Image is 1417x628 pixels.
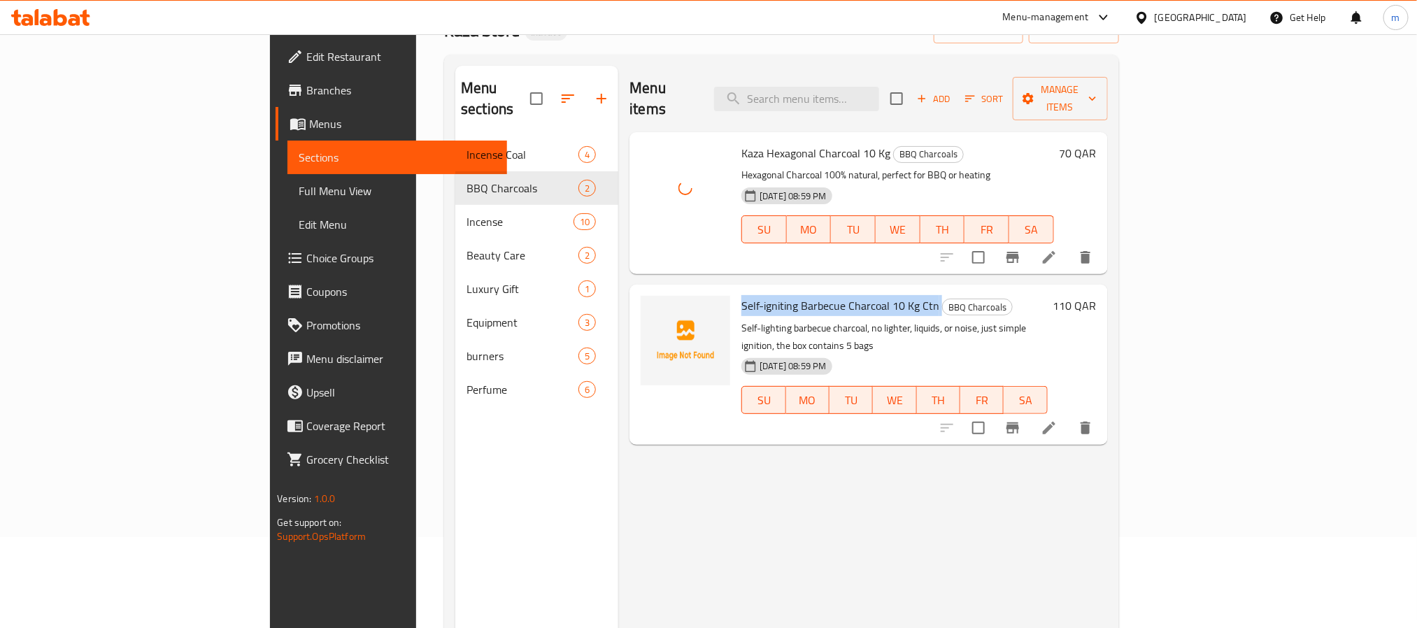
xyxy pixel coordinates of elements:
[792,390,824,411] span: MO
[467,180,578,197] span: BBQ Charcoals
[911,88,956,110] span: Add item
[467,247,578,264] div: Beauty Care
[287,208,506,241] a: Edit Menu
[835,390,867,411] span: TU
[915,91,953,107] span: Add
[945,22,1012,39] span: import
[276,241,506,275] a: Choice Groups
[287,174,506,208] a: Full Menu View
[923,390,955,411] span: TH
[926,220,960,240] span: TH
[943,299,1012,315] span: BBQ Charcoals
[306,82,495,99] span: Branches
[960,386,1004,414] button: FR
[579,283,595,296] span: 1
[522,84,551,113] span: Select all sections
[306,350,495,367] span: Menu disclaimer
[467,146,578,163] span: Incense Coal
[970,220,1004,240] span: FR
[714,87,879,111] input: search
[754,190,832,203] span: [DATE] 08:59 PM
[1003,9,1089,26] div: Menu-management
[455,138,618,171] div: Incense Coal4
[455,306,618,339] div: Equipment3
[276,308,506,342] a: Promotions
[956,88,1013,110] span: Sort items
[836,220,870,240] span: TU
[467,381,578,398] span: Perfume
[585,82,618,115] button: Add section
[276,443,506,476] a: Grocery Checklist
[894,146,963,162] span: BBQ Charcoals
[467,213,574,230] div: Incense
[579,182,595,195] span: 2
[574,213,596,230] div: items
[1004,386,1047,414] button: SA
[579,249,595,262] span: 2
[574,215,595,229] span: 10
[551,82,585,115] span: Sort sections
[741,386,785,414] button: SU
[1015,220,1048,240] span: SA
[920,215,965,243] button: TH
[277,527,366,545] a: Support.OpsPlatform
[1053,296,1097,315] h6: 110 QAR
[309,115,495,132] span: Menus
[1040,22,1108,39] span: export
[578,280,596,297] div: items
[878,390,911,411] span: WE
[873,386,916,414] button: WE
[996,241,1030,274] button: Branch-specific-item
[741,295,939,316] span: Self-igniting Barbecue Charcoal 10 Kg Ctn
[578,247,596,264] div: items
[455,339,618,373] div: burners5
[314,490,336,508] span: 1.0.0
[306,250,495,266] span: Choice Groups
[276,376,506,409] a: Upsell
[911,88,956,110] button: Add
[306,317,495,334] span: Promotions
[467,280,578,297] span: Luxury Gift
[276,409,506,443] a: Coverage Report
[741,143,890,164] span: Kaza Hexagonal Charcoal 10 Kg
[579,350,595,363] span: 5
[1041,420,1058,436] a: Edit menu item
[1155,10,1247,25] div: [GEOGRAPHIC_DATA]
[455,373,618,406] div: Perfume6
[641,296,730,385] img: Self-igniting Barbecue Charcoal 10 Kg Ctn
[306,283,495,300] span: Coupons
[881,220,915,240] span: WE
[964,243,993,272] span: Select to update
[1009,215,1054,243] button: SA
[829,386,873,414] button: TU
[276,107,506,141] a: Menus
[741,215,787,243] button: SU
[277,513,341,531] span: Get support on:
[455,132,618,412] nav: Menu sections
[455,171,618,205] div: BBQ Charcoals2
[996,411,1030,445] button: Branch-specific-item
[306,384,495,401] span: Upsell
[754,359,832,373] span: [DATE] 08:59 PM
[1009,390,1041,411] span: SA
[467,314,578,331] span: Equipment
[455,272,618,306] div: Luxury Gift1
[287,141,506,174] a: Sections
[893,146,964,163] div: BBQ Charcoals
[942,299,1013,315] div: BBQ Charcoals
[578,348,596,364] div: items
[579,316,595,329] span: 3
[276,40,506,73] a: Edit Restaurant
[965,91,1004,107] span: Sort
[741,320,1047,355] p: Self-lighting barbecue charcoal, no lighter, liquids, or noise, just simple ignition, the box con...
[882,84,911,113] span: Select section
[579,148,595,162] span: 4
[455,205,618,238] div: Incense10
[276,342,506,376] a: Menu disclaimer
[876,215,920,243] button: WE
[277,490,311,508] span: Version:
[306,418,495,434] span: Coverage Report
